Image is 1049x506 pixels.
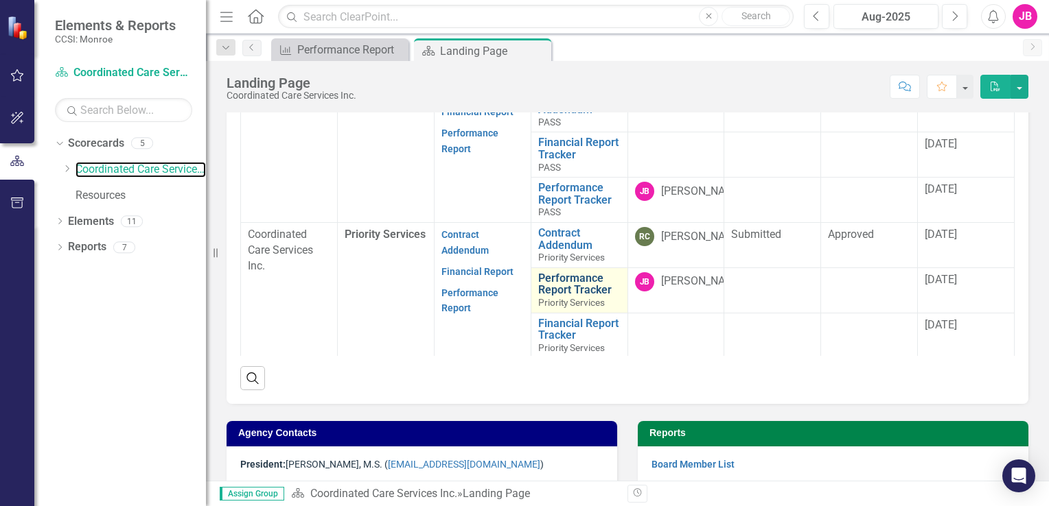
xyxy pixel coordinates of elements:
div: [PERSON_NAME] [661,229,743,245]
a: Performance Report [441,128,498,154]
span: Approved [828,228,874,241]
span: Priority Services [345,228,426,241]
strong: President: [240,459,286,470]
img: ClearPoint Strategy [7,15,32,40]
td: Double-Click to Edit Right Click for Context Menu [531,267,627,313]
div: [PERSON_NAME] [661,274,743,289]
div: Open Intercom Messenger [1002,459,1035,492]
span: Submitted [731,228,781,241]
span: Priority Services [538,297,605,308]
button: JB [1013,4,1037,29]
div: Landing Page [227,75,356,91]
div: Landing Page [440,43,548,60]
a: [EMAIL_ADDRESS][DOMAIN_NAME] [341,480,493,491]
div: Landing Page [463,487,530,500]
a: Financial Report [441,106,514,117]
span: ) [493,480,496,491]
td: Double-Click to Edit [821,313,918,358]
small: CCSI: Monroe [55,34,176,45]
a: Performance Report Tracker [538,272,621,296]
button: Search [722,7,790,26]
input: Search Below... [55,98,192,122]
span: [DATE] [925,137,957,150]
div: 7 [113,241,135,253]
input: Search ClearPoint... [278,5,794,29]
p: Coordinated Care Services Inc. [248,227,330,274]
div: 11 [121,215,143,227]
td: Double-Click to Edit Right Click for Context Menu [531,313,627,358]
a: Resources [76,188,206,204]
div: Coordinated Care Services Inc. [227,91,356,101]
td: Double-Click to Edit [821,267,918,313]
a: Performance Report [275,41,405,58]
span: [DATE] [925,182,957,195]
a: Performance Report Tracker [538,182,621,206]
span: [DATE] [925,318,957,331]
button: Aug-2025 [833,4,938,29]
h3: Reports [649,428,1022,438]
a: Financial Report [441,266,514,277]
a: Coordinated Care Services Inc. [55,65,192,81]
div: » [291,486,617,502]
a: [EMAIL_ADDRESS][DOMAIN_NAME] [388,459,540,470]
td: Double-Click to Edit [724,178,821,223]
span: Assign Group [220,487,284,501]
td: Double-Click to Edit [821,132,918,178]
td: Double-Click to Edit Right Click for Context Menu [531,132,627,178]
span: [DATE] [925,273,957,286]
td: Double-Click to Edit [821,178,918,223]
strong: CFO: [240,480,262,491]
a: Board Member List [652,459,735,470]
div: JB [635,182,654,201]
div: 5 [131,138,153,149]
a: Financial Report Tracker [538,136,621,160]
a: CC-Cultural Competency Agency Ethnicity Information [652,480,888,491]
a: Contract Addendum [441,229,489,256]
td: Double-Click to Edit [724,223,821,268]
span: Priority Services [538,252,605,263]
a: Scorecards [68,136,124,152]
span: Priority Services [538,342,605,353]
td: Double-Click to Edit [724,267,821,313]
a: Reports [68,239,106,255]
a: Coordinated Care Services Inc. [310,487,457,500]
td: Double-Click to Edit [724,313,821,358]
span: Elements & Reports [55,17,176,34]
a: Coordinated Care Services Inc. [76,162,206,178]
h3: Agency Contacts [238,428,610,438]
a: Performance Report [441,287,498,314]
span: PASS [538,162,561,173]
td: Double-Click to Edit Right Click for Context Menu [531,223,627,268]
td: Double-Click to Edit [821,223,918,268]
span: [PERSON_NAME] ( [240,480,493,491]
a: Contract Addendum [538,227,621,251]
span: [DATE] [925,228,957,241]
div: JB [635,272,654,291]
span: [PERSON_NAME], M.S. ( ) [240,459,544,470]
span: PASS [538,117,561,128]
a: Financial Report Tracker [538,317,621,341]
div: RC [635,227,654,246]
div: Aug-2025 [838,9,934,25]
td: Double-Click to Edit [724,132,821,178]
a: Contract Addendum [538,92,621,116]
a: Elements [68,214,114,230]
div: [PERSON_NAME] [661,184,743,200]
span: PASS [538,206,561,217]
td: Double-Click to Edit Right Click for Context Menu [531,178,627,223]
span: Search [741,10,771,21]
div: Performance Report [297,41,405,58]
